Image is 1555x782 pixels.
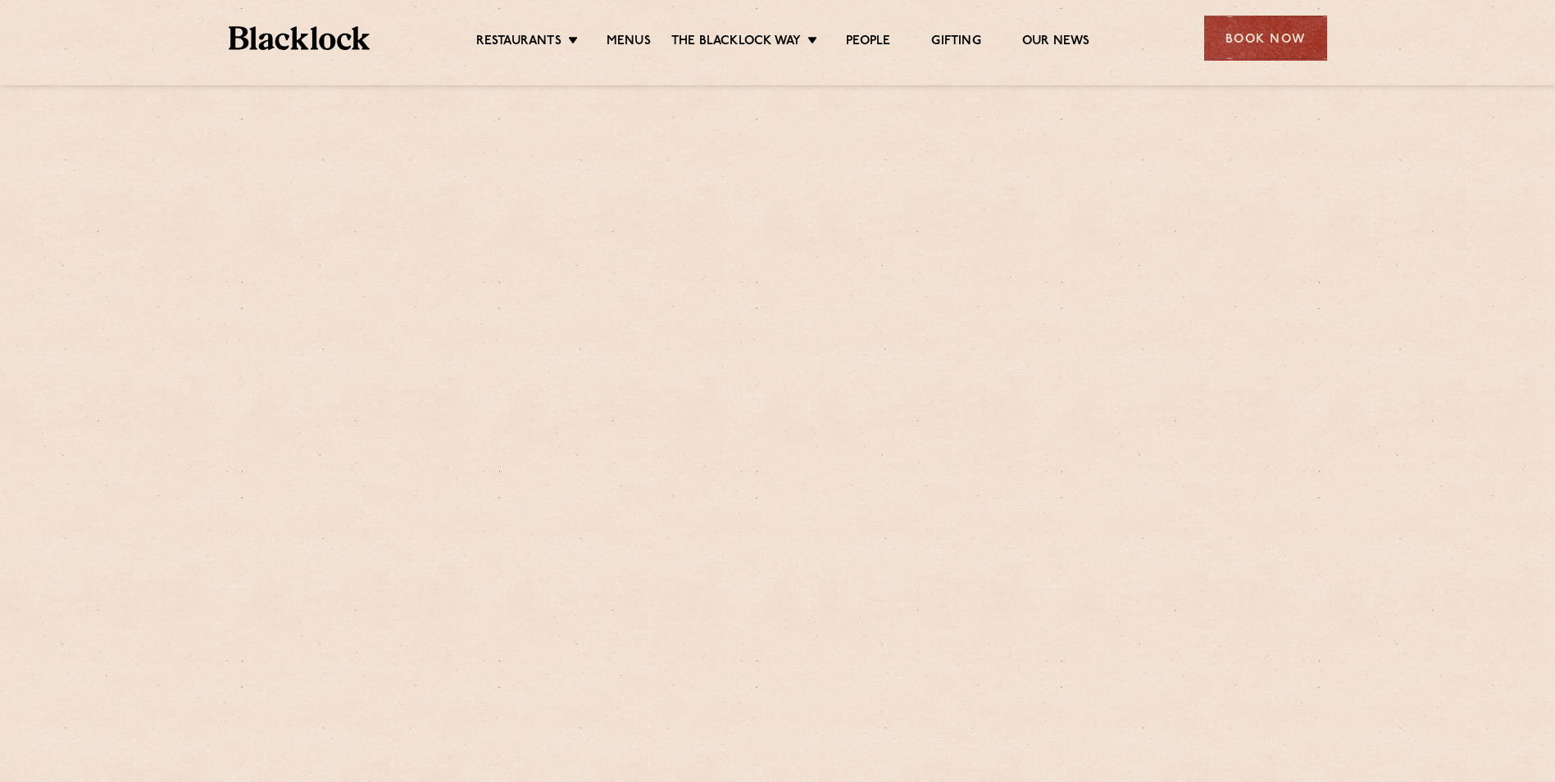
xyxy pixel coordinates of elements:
[1022,34,1090,52] a: Our News
[671,34,801,52] a: The Blacklock Way
[931,34,980,52] a: Gifting
[846,34,890,52] a: People
[1204,16,1327,61] div: Book Now
[229,26,371,50] img: BL_Textured_Logo-footer-cropped.svg
[607,34,651,52] a: Menus
[476,34,562,52] a: Restaurants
